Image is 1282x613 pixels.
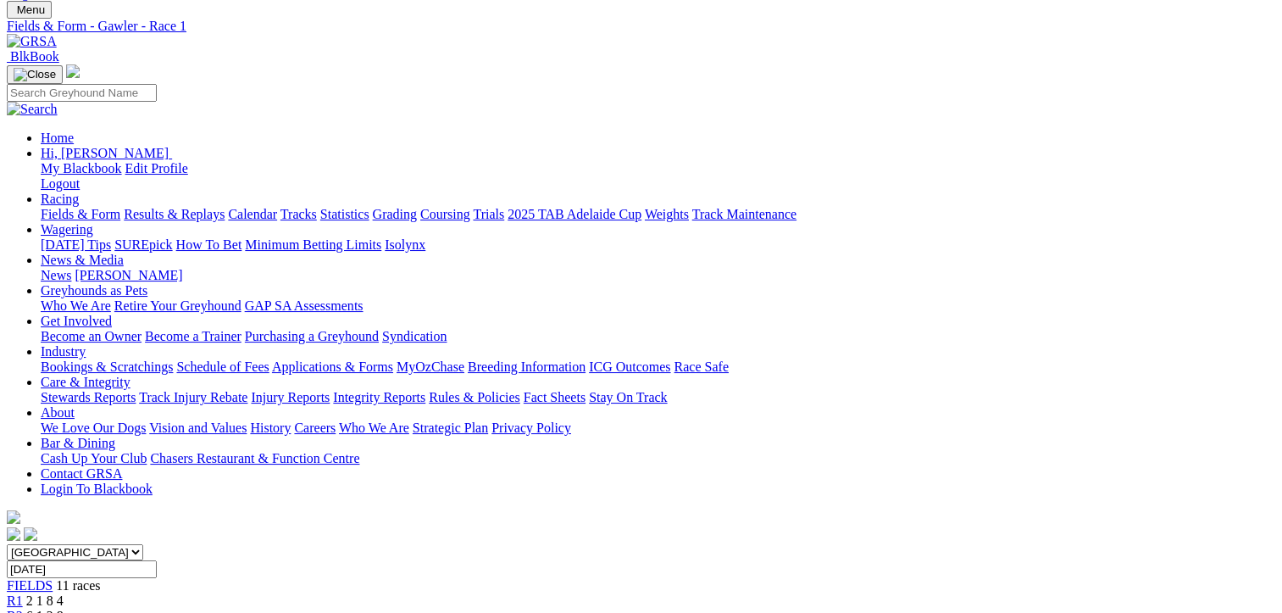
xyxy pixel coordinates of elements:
[41,390,1275,405] div: Care & Integrity
[7,510,20,524] img: logo-grsa-white.png
[491,421,571,435] a: Privacy Policy
[41,237,111,252] a: [DATE] Tips
[41,192,79,206] a: Racing
[7,593,23,608] a: R1
[41,298,1275,314] div: Greyhounds as Pets
[56,578,100,593] span: 11 races
[228,207,277,221] a: Calendar
[41,131,74,145] a: Home
[41,176,80,191] a: Logout
[150,451,359,465] a: Chasers Restaurant & Function Centre
[75,268,182,282] a: [PERSON_NAME]
[468,359,586,374] a: Breeding Information
[245,298,364,313] a: GAP SA Assessments
[125,161,188,176] a: Edit Profile
[41,344,86,359] a: Industry
[245,237,381,252] a: Minimum Betting Limits
[41,222,93,237] a: Wagering
[149,421,247,435] a: Vision and Values
[41,268,1275,283] div: News & Media
[7,34,57,49] img: GRSA
[280,207,317,221] a: Tracks
[41,207,1275,222] div: Racing
[139,390,247,404] a: Track Injury Rebate
[14,68,56,81] img: Close
[333,390,425,404] a: Integrity Reports
[420,207,470,221] a: Coursing
[397,359,464,374] a: MyOzChase
[26,593,64,608] span: 2 1 8 4
[413,421,488,435] a: Strategic Plan
[145,329,241,343] a: Become a Trainer
[373,207,417,221] a: Grading
[7,65,63,84] button: Toggle navigation
[245,329,379,343] a: Purchasing a Greyhound
[524,390,586,404] a: Fact Sheets
[385,237,425,252] a: Isolynx
[41,329,1275,344] div: Get Involved
[10,49,59,64] span: BlkBook
[7,527,20,541] img: facebook.svg
[41,421,146,435] a: We Love Our Dogs
[41,421,1275,436] div: About
[41,359,1275,375] div: Industry
[41,451,1275,466] div: Bar & Dining
[41,451,147,465] a: Cash Up Your Club
[114,298,241,313] a: Retire Your Greyhound
[429,390,520,404] a: Rules & Policies
[339,421,409,435] a: Who We Are
[473,207,504,221] a: Trials
[251,390,330,404] a: Injury Reports
[24,527,37,541] img: twitter.svg
[41,390,136,404] a: Stewards Reports
[41,359,173,374] a: Bookings & Scratchings
[41,268,71,282] a: News
[250,421,291,435] a: History
[41,298,111,313] a: Who We Are
[320,207,369,221] a: Statistics
[41,466,122,481] a: Contact GRSA
[41,161,1275,192] div: Hi, [PERSON_NAME]
[7,49,59,64] a: BlkBook
[272,359,393,374] a: Applications & Forms
[41,146,172,160] a: Hi, [PERSON_NAME]
[645,207,689,221] a: Weights
[41,253,124,267] a: News & Media
[589,390,667,404] a: Stay On Track
[294,421,336,435] a: Careers
[66,64,80,78] img: logo-grsa-white.png
[41,161,122,176] a: My Blackbook
[589,359,670,374] a: ICG Outcomes
[7,102,58,117] img: Search
[41,207,120,221] a: Fields & Form
[7,19,1275,34] a: Fields & Form - Gawler - Race 1
[41,482,153,496] a: Login To Blackbook
[7,578,53,593] a: FIELDS
[41,237,1275,253] div: Wagering
[41,146,169,160] span: Hi, [PERSON_NAME]
[41,314,112,328] a: Get Involved
[17,3,45,16] span: Menu
[176,237,242,252] a: How To Bet
[124,207,225,221] a: Results & Replays
[382,329,447,343] a: Syndication
[674,359,728,374] a: Race Safe
[41,375,130,389] a: Care & Integrity
[41,405,75,420] a: About
[114,237,172,252] a: SUREpick
[7,1,52,19] button: Toggle navigation
[7,560,157,578] input: Select date
[41,436,115,450] a: Bar & Dining
[41,329,142,343] a: Become an Owner
[176,359,269,374] a: Schedule of Fees
[692,207,796,221] a: Track Maintenance
[7,84,157,102] input: Search
[508,207,641,221] a: 2025 TAB Adelaide Cup
[41,283,147,298] a: Greyhounds as Pets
